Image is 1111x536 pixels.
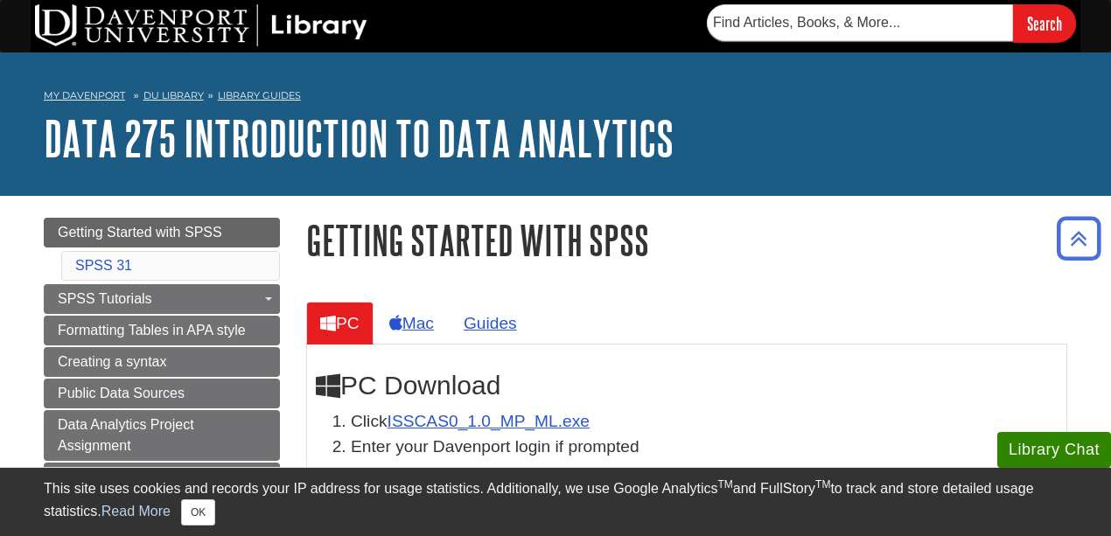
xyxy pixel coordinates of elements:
span: Getting Started with SPSS [58,225,222,240]
span: SPSS Tutorials [58,291,152,306]
a: PC [306,302,374,345]
h2: PC Download [316,371,1058,400]
a: DATA 275 Introduction to Data Analytics [44,111,674,165]
sup: TM [815,478,830,491]
a: Download opens in new window [388,412,590,430]
a: Public Data Sources [44,379,280,408]
span: Public Data Sources [58,386,185,400]
button: Close [181,499,215,526]
a: DU Library [143,89,204,101]
a: Creating a syntax [44,347,280,377]
a: Read More [101,504,171,519]
a: Data Analytics Project Assignment [44,410,280,461]
input: Find Articles, Books, & More... [707,4,1013,41]
span: Formatting Tables in APA style [58,323,246,338]
p: Enter your Davenport login if prompted [351,435,1058,460]
a: Mac [375,302,448,345]
sup: TM [717,478,732,491]
a: Formatting Tables in APA style [44,316,280,345]
button: Library Chat [997,432,1111,468]
span: Data Analytics Project Assignment [58,417,194,453]
a: SPSS Tutorials [44,284,280,314]
a: Library Guides [218,89,301,101]
h1: Getting Started with SPSS [306,218,1067,262]
div: This site uses cookies and records your IP address for usage statistics. Additionally, we use Goo... [44,478,1067,526]
nav: breadcrumb [44,84,1067,112]
li: Click [351,409,1058,435]
span: Creating a syntax [58,354,167,369]
a: SPSS 31 [75,258,132,273]
a: My Davenport [44,88,125,103]
a: Literature Review [44,463,280,492]
form: Searches DU Library's articles, books, and more [707,4,1076,42]
a: Getting Started with SPSS [44,218,280,247]
img: DU Library [35,4,367,46]
a: Guides [450,302,531,345]
a: Back to Top [1051,226,1107,250]
input: Search [1013,4,1076,42]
